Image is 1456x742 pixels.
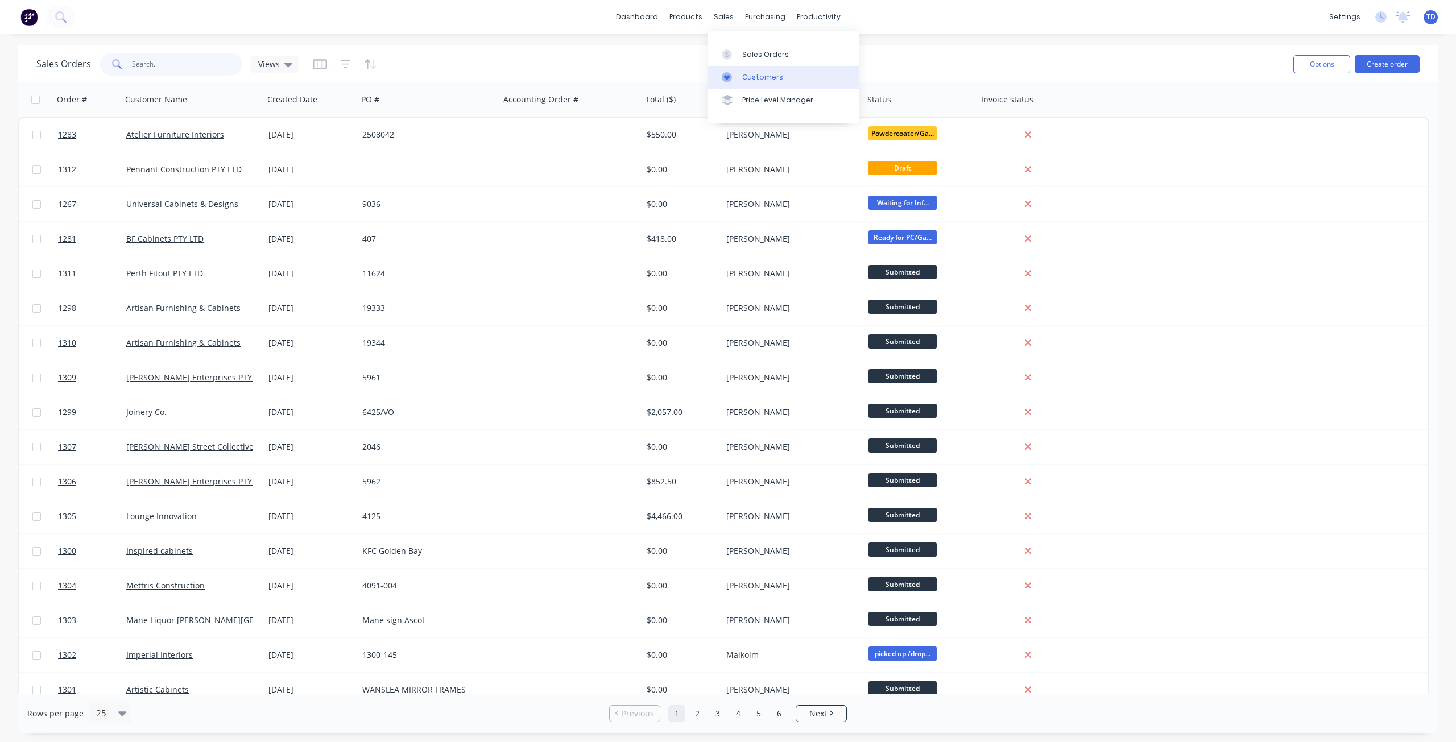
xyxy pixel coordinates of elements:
[708,66,859,89] a: Customers
[268,337,353,349] div: [DATE]
[362,337,489,349] div: 19344
[726,268,853,279] div: [PERSON_NAME]
[126,268,203,279] a: Perth Fitout PTY LTD
[647,337,714,349] div: $0.00
[58,534,126,568] a: 1300
[362,684,489,695] div: WANSLEA MIRROR FRAMES
[268,302,353,314] div: [DATE]
[647,302,714,314] div: $0.00
[646,94,676,105] div: Total ($)
[27,708,84,719] span: Rows per page
[868,369,937,383] span: Submitted
[362,511,489,522] div: 4125
[268,441,353,453] div: [DATE]
[58,337,76,349] span: 1310
[58,302,76,314] span: 1298
[647,476,714,487] div: $852.50
[20,9,38,26] img: Factory
[868,300,937,314] span: Submitted
[126,441,254,452] a: [PERSON_NAME] Street Collective
[730,705,747,722] a: Page 4
[726,302,853,314] div: [PERSON_NAME]
[58,569,126,603] a: 1304
[58,476,76,487] span: 1306
[610,9,664,26] a: dashboard
[125,94,187,105] div: Customer Name
[58,499,126,533] a: 1305
[361,94,379,105] div: PO #
[268,198,353,210] div: [DATE]
[132,53,243,76] input: Search...
[126,476,268,487] a: [PERSON_NAME] Enterprises PTY LTD
[868,334,937,349] span: Submitted
[647,684,714,695] div: $0.00
[58,465,126,499] a: 1306
[126,233,204,244] a: BF Cabinets PTY LTD
[709,705,726,722] a: Page 3
[647,129,714,140] div: $550.00
[726,545,853,557] div: [PERSON_NAME]
[726,615,853,626] div: [PERSON_NAME]
[126,372,268,383] a: [PERSON_NAME] Enterprises PTY LTD
[58,129,76,140] span: 1283
[58,118,126,152] a: 1283
[58,326,126,360] a: 1310
[647,233,714,244] div: $418.00
[57,94,87,105] div: Order #
[126,198,238,209] a: Universal Cabinets & Designs
[58,684,76,695] span: 1301
[726,337,853,349] div: [PERSON_NAME]
[58,233,76,244] span: 1281
[1355,55,1420,73] button: Create order
[126,302,241,313] a: Artisan Furnishing & Cabinets
[742,95,813,105] div: Price Level Manager
[796,708,846,719] a: Next page
[981,94,1033,105] div: Invoice status
[268,511,353,522] div: [DATE]
[58,430,126,464] a: 1307
[126,164,242,175] a: Pennant Construction PTY LTD
[58,360,126,395] a: 1309
[708,89,859,111] a: Price Level Manager
[362,372,489,383] div: 5961
[126,684,189,695] a: Artistic Cabinets
[362,407,489,418] div: 6425/VO
[605,705,851,722] ul: Pagination
[268,684,353,695] div: [DATE]
[726,476,853,487] div: [PERSON_NAME]
[1293,55,1350,73] button: Options
[791,9,846,26] div: productivity
[750,705,767,722] a: Page 5
[868,126,937,140] span: Powdercoater/Ga...
[622,708,654,719] span: Previous
[267,94,317,105] div: Created Date
[258,58,280,70] span: Views
[868,404,937,418] span: Submitted
[58,580,76,591] span: 1304
[647,164,714,175] div: $0.00
[726,372,853,383] div: [PERSON_NAME]
[58,256,126,291] a: 1311
[268,233,353,244] div: [DATE]
[868,542,937,557] span: Submitted
[268,164,353,175] div: [DATE]
[771,705,788,722] a: Page 6
[868,681,937,695] span: Submitted
[268,545,353,557] div: [DATE]
[126,511,197,521] a: Lounge Innovation
[868,508,937,522] span: Submitted
[362,649,489,661] div: 1300-145
[739,9,791,26] div: purchasing
[726,129,853,140] div: [PERSON_NAME]
[362,129,489,140] div: 2508042
[742,49,789,60] div: Sales Orders
[58,511,76,522] span: 1305
[868,161,937,175] span: Draft
[867,94,891,105] div: Status
[58,164,76,175] span: 1312
[268,372,353,383] div: [DATE]
[58,649,76,661] span: 1302
[647,407,714,418] div: $2,057.00
[268,649,353,661] div: [DATE]
[126,615,319,625] a: Mane Liquor [PERSON_NAME][GEOGRAPHIC_DATA]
